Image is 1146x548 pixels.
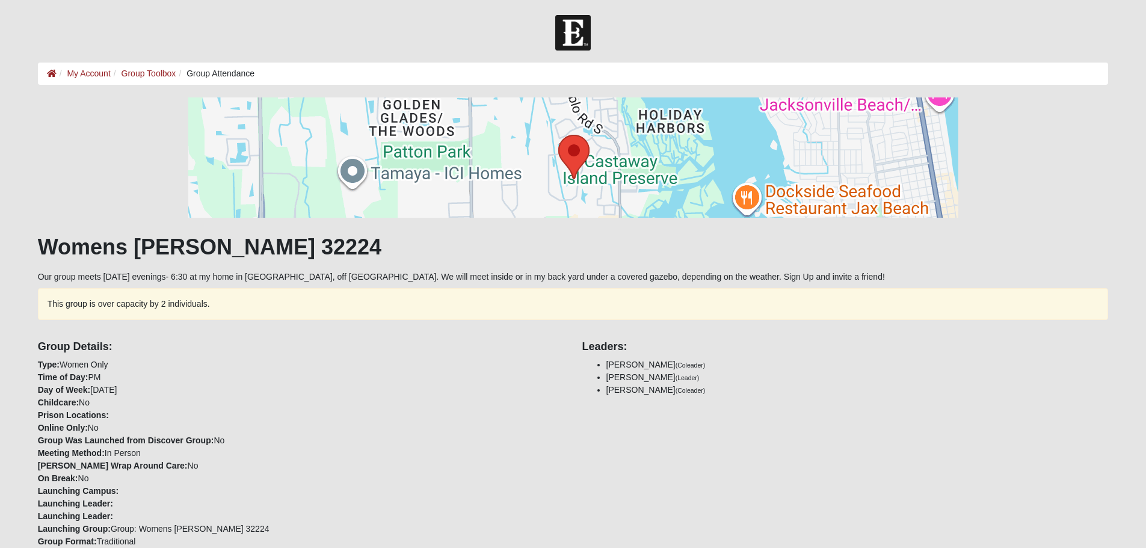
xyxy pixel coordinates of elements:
[38,385,91,395] strong: Day of Week:
[38,398,79,407] strong: Childcare:
[38,524,111,534] strong: Launching Group:
[582,340,1109,354] h4: Leaders:
[38,448,105,458] strong: Meeting Method:
[38,461,188,470] strong: [PERSON_NAME] Wrap Around Care:
[38,234,1109,260] h1: Womens [PERSON_NAME] 32224
[676,362,706,369] small: (Coleader)
[555,15,591,51] img: Church of Eleven22 Logo
[676,387,706,394] small: (Coleader)
[38,511,113,521] strong: Launching Leader:
[38,436,214,445] strong: Group Was Launched from Discover Group:
[67,69,110,78] a: My Account
[606,384,1109,396] li: [PERSON_NAME]
[38,473,78,483] strong: On Break:
[38,340,564,354] h4: Group Details:
[676,374,700,381] small: (Leader)
[38,486,119,496] strong: Launching Campus:
[38,372,88,382] strong: Time of Day:
[606,359,1109,371] li: [PERSON_NAME]
[29,332,573,548] div: Women Only PM [DATE] No No No In Person No No Group: Womens [PERSON_NAME] 32224 Traditional
[38,423,88,433] strong: Online Only:
[122,69,176,78] a: Group Toolbox
[606,371,1109,384] li: [PERSON_NAME]
[176,67,254,80] li: Group Attendance
[38,410,109,420] strong: Prison Locations:
[38,288,1109,320] div: This group is over capacity by 2 individuals.
[38,360,60,369] strong: Type:
[38,499,113,508] strong: Launching Leader:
